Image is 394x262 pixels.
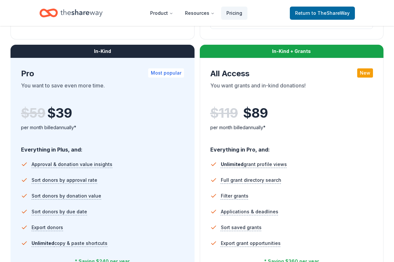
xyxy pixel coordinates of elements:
[221,224,262,231] span: Sort saved grants
[295,9,350,17] span: Return
[32,224,63,231] span: Export donors
[221,161,243,167] span: Unlimited
[221,208,278,216] span: Applications & deadlines
[210,140,373,154] div: Everything in Pro, and:
[357,68,373,78] div: New
[210,124,373,131] div: per month billed annually*
[221,7,247,20] a: Pricing
[21,140,184,154] div: Everything in Plus, and:
[221,176,281,184] span: Full grant directory search
[210,82,373,100] div: You want grants and in-kind donations!
[290,7,355,20] a: Returnto TheShareWay
[21,82,184,100] div: You want to save even more time.
[32,160,112,168] span: Approval & donation value insights
[145,5,247,21] nav: Main
[32,176,97,184] span: Sort donors by approval rate
[32,208,87,216] span: Sort donors by due date
[47,104,72,122] span: $ 39
[148,68,184,78] div: Most popular
[243,104,268,122] span: $ 89
[21,124,184,131] div: per month billed annually*
[32,240,54,246] span: Unlimited
[180,7,220,20] button: Resources
[221,161,287,167] span: grant profile views
[221,239,281,247] span: Export grant opportunities
[21,68,184,79] div: Pro
[145,7,178,20] button: Product
[200,45,384,58] div: In-Kind + Grants
[210,68,373,79] div: All Access
[221,192,248,200] span: Filter grants
[39,5,103,21] a: Home
[312,10,350,16] span: to TheShareWay
[32,192,101,200] span: Sort donors by donation value
[11,45,195,58] div: In-Kind
[32,240,107,246] span: copy & paste shortcuts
